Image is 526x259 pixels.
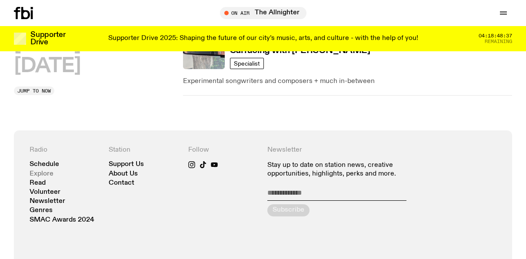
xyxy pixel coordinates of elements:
span: Remaining [485,39,512,44]
p: Experimental songwriters and composers + much in-between [183,76,512,86]
p: Stay up to date on station news, creative opportunities, highlights, perks and more. [267,161,417,178]
span: Specialist [234,60,260,67]
a: About Us [109,171,138,177]
a: Specialist [230,58,264,69]
a: Contact [109,180,134,186]
a: Genres [30,207,53,214]
a: SMAC Awards 2024 [30,217,94,223]
button: [DATE] [14,56,80,76]
h4: Newsletter [267,146,417,154]
p: Supporter Drive 2025: Shaping the future of our city’s music, arts, and culture - with the help o... [108,35,418,43]
h4: Follow [188,146,259,154]
a: Read [30,180,46,186]
h4: Radio [30,146,100,154]
a: Schedule [30,161,59,168]
a: Newsletter [30,198,65,205]
a: Volunteer [30,189,60,196]
button: Subscribe [267,204,310,216]
h4: Station [109,146,179,154]
button: On AirThe Allnighter [220,7,306,19]
a: Support Us [109,161,144,168]
button: Jump to now [14,86,54,95]
span: Jump to now [17,88,51,93]
span: 04:18:48:37 [479,33,512,38]
button: [DATE] [14,35,80,55]
a: Explore [30,171,53,177]
h3: Supporter Drive [30,31,65,46]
